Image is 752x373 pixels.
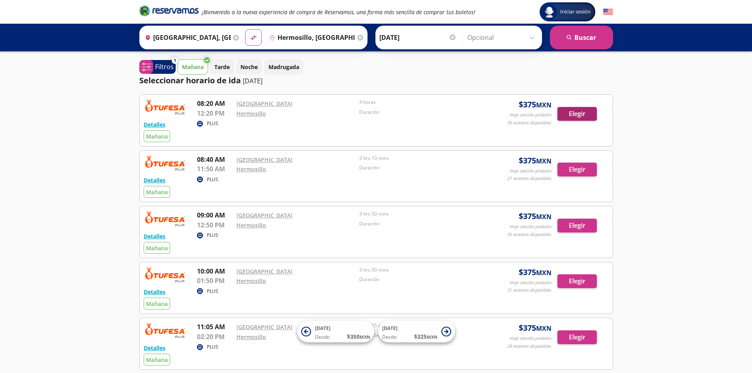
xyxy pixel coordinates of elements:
[139,5,199,17] i: Brand Logo
[507,120,551,126] p: 30 asientos disponibles
[144,120,165,129] button: Detalles
[557,163,597,176] button: Elegir
[155,62,174,71] p: Filtros
[146,356,168,364] span: Mañana
[207,288,218,295] p: PLUS
[297,321,374,343] button: [DATE]Desde:$350MXN
[510,223,551,230] p: Viaje sencillo p/adulto
[507,231,551,238] p: 30 asientos disponibles
[510,335,551,342] p: Viaje sencillo p/adulto
[359,276,478,283] p: Duración
[144,344,165,352] button: Detalles
[214,63,230,71] p: Tarde
[236,323,293,331] a: [GEOGRAPHIC_DATA]
[146,188,168,196] span: Mañana
[536,101,551,109] small: MXN
[207,232,218,239] p: PLUS
[603,7,613,17] button: English
[202,8,475,16] em: ¡Bienvenido a la nueva experiencia de compra de Reservamos, una forma más sencilla de comprar tus...
[519,99,551,111] span: $ 375
[510,168,551,174] p: Viaje sencillo p/adulto
[519,266,551,278] span: $ 375
[144,210,187,226] img: RESERVAMOS
[359,220,478,227] p: Duración
[146,133,168,140] span: Mañana
[557,107,597,121] button: Elegir
[557,274,597,288] button: Elegir
[557,219,597,232] button: Elegir
[359,155,478,162] p: 3 hrs 10 mins
[507,343,551,350] p: 28 asientos disponibles
[536,268,551,277] small: MXN
[510,112,551,118] p: Viaje sencillo p/adulto
[519,155,551,167] span: $ 375
[142,28,231,47] input: Buscar Origen
[144,155,187,171] img: RESERVAMOS
[197,210,233,220] p: 09:00 AM
[197,276,233,285] p: 01:50 PM
[197,109,233,118] p: 12:20 PM
[197,322,233,332] p: 11:05 AM
[359,266,478,274] p: 3 hrs 50 mins
[144,99,187,114] img: RESERVAMOS
[236,277,266,285] a: Hermosillo
[268,63,299,71] p: Madrugada
[550,26,613,49] button: Buscar
[378,321,455,343] button: [DATE]Desde:$325MXN
[315,334,330,341] span: Desde:
[347,332,370,341] span: $ 350
[236,110,266,117] a: Hermosillo
[197,332,233,341] p: 02:20 PM
[197,220,233,230] p: 12:50 PM
[507,175,551,182] p: 27 asientos disponibles
[178,59,208,75] button: Mañana
[382,334,398,341] span: Desde:
[236,333,266,341] a: Hermosillo
[264,59,304,75] button: Madrugada
[236,221,266,229] a: Hermosillo
[207,343,218,351] p: PLUS
[536,324,551,333] small: MXN
[510,279,551,286] p: Viaje sencillo p/adulto
[507,287,551,294] p: 31 asientos disponibles
[139,5,199,19] a: Brand Logo
[139,60,176,74] button: 1Filtros
[144,266,187,282] img: RESERVAMOS
[236,212,293,219] a: [GEOGRAPHIC_DATA]
[236,156,293,163] a: [GEOGRAPHIC_DATA]
[359,210,478,217] p: 3 hrs 50 mins
[359,109,478,116] p: Duración
[240,63,258,71] p: Noche
[144,232,165,240] button: Detalles
[519,210,551,222] span: $ 375
[236,59,262,75] button: Noche
[182,63,204,71] p: Mañana
[236,268,293,275] a: [GEOGRAPHIC_DATA]
[197,164,233,174] p: 11:50 AM
[359,99,478,106] p: 4 horas
[236,165,266,173] a: Hermosillo
[146,300,168,307] span: Mañana
[197,155,233,164] p: 08:40 AM
[144,322,187,338] img: RESERVAMOS
[315,325,330,332] span: [DATE]
[536,212,551,221] small: MXN
[207,120,218,127] p: PLUS
[144,176,165,184] button: Detalles
[382,325,398,332] span: [DATE]
[197,99,233,108] p: 08:20 AM
[146,244,168,252] span: Mañana
[174,57,176,64] span: 1
[519,322,551,334] span: $ 375
[557,8,594,16] span: Iniciar sesión
[427,334,437,340] small: MXN
[536,157,551,165] small: MXN
[197,266,233,276] p: 10:00 AM
[210,59,234,75] button: Tarde
[360,334,370,340] small: MXN
[414,332,437,341] span: $ 325
[243,76,263,86] p: [DATE]
[379,28,457,47] input: Elegir Fecha
[266,28,355,47] input: Buscar Destino
[144,288,165,296] button: Detalles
